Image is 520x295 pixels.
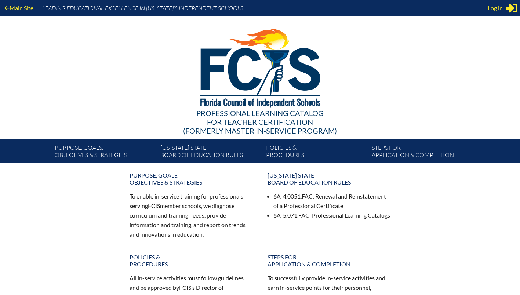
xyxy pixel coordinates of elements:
div: Professional Learning Catalog (formerly Master In-service Program) [49,109,472,135]
p: To enable in-service training for professionals serving member schools, we diagnose curriculum an... [130,192,253,239]
a: Policies &Procedures [263,142,369,163]
a: Steps forapplication & completion [369,142,474,163]
span: FCIS [148,202,160,209]
a: Purpose, goals,objectives & strategies [125,169,257,189]
a: Main Site [1,3,36,13]
a: Policies &Procedures [125,251,257,270]
span: Log in [488,4,503,12]
span: for Teacher Certification [207,117,313,126]
img: FCISlogo221.eps [184,16,336,116]
span: FAC [298,212,309,219]
a: [US_STATE] StateBoard of Education rules [263,169,395,189]
svg: Sign in or register [506,2,517,14]
li: 6A-5.071, : Professional Learning Catalogs [273,211,391,220]
span: FAC [302,193,313,200]
a: Steps forapplication & completion [263,251,395,270]
li: 6A-4.0051, : Renewal and Reinstatement of a Professional Certificate [273,192,391,211]
span: FCIS [179,284,191,291]
a: Purpose, goals,objectives & strategies [52,142,157,163]
a: [US_STATE] StateBoard of Education rules [157,142,263,163]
